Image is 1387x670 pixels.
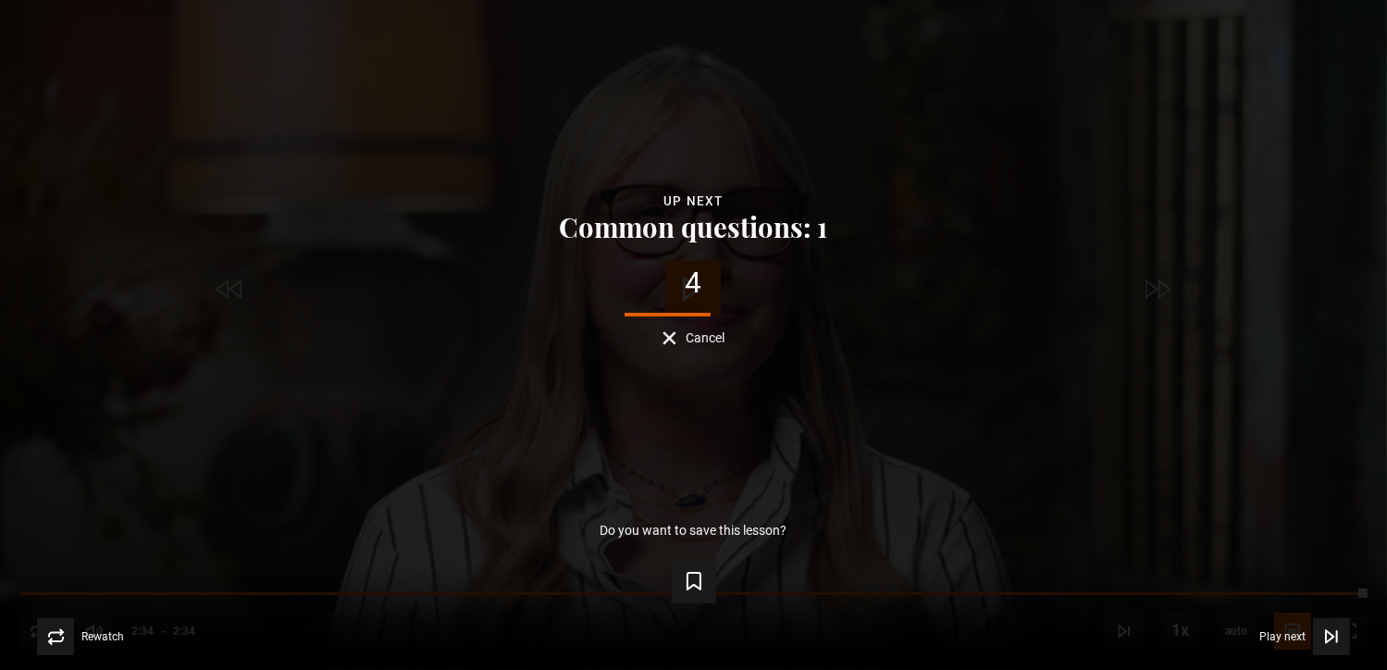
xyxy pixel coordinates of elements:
p: Do you want to save this lesson? [601,524,787,537]
button: Rewatch [37,618,124,655]
div: Up next [30,191,1357,212]
span: Cancel [686,331,724,344]
button: Play next [1259,618,1350,655]
span: Play next [1259,631,1306,642]
div: 4 [30,268,1357,298]
span: Rewatch [81,631,124,642]
button: Common questions: 1 [554,212,834,241]
button: Cancel [663,331,724,345]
